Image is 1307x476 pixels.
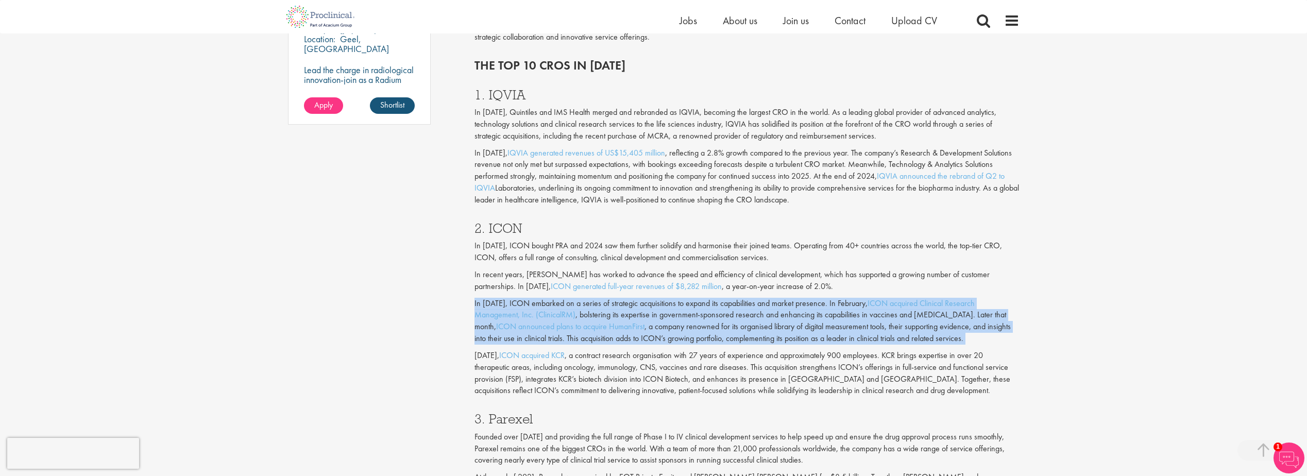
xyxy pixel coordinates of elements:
a: About us [723,14,757,27]
a: ICON acquired Clinical Research Management, Inc. (ClinicalRM) [474,298,975,320]
p: In [DATE], Quintiles and IMS Health merged and rebranded as IQVIA, becoming the largest CRO in th... [474,107,1020,142]
a: Contact [835,14,865,27]
span: Location: [304,33,335,45]
p: [DATE], , a contract research organisation with 27 years of experience and approximately 900 empl... [474,350,1020,397]
p: Founded over [DATE] and providing the full range of Phase I to IV clinical development services t... [474,431,1020,467]
span: Apply [314,99,333,110]
a: Shortlist [370,97,415,114]
a: IQVIA announced the rebrand of Q2 to IQVIA [474,171,1005,193]
a: Upload CV [891,14,937,27]
a: IQVIA generated revenues of US$15,405 million [507,147,665,158]
img: Chatbot [1274,443,1304,473]
a: ICON announced plans to acquire HumanFirst [496,321,644,332]
p: In [DATE], , reflecting a 2.8% growth compared to the previous year. The company’s Research & Dev... [474,147,1020,206]
h3: 1. IQVIA [474,88,1020,101]
h3: 3. Parexel [474,412,1020,426]
p: In [DATE], ICON bought PRA and 2024 saw them further solidify and harmonise their joined teams. O... [474,240,1020,264]
a: Jobs [680,14,697,27]
iframe: reCAPTCHA [7,438,139,469]
p: Geel, [GEOGRAPHIC_DATA] [304,33,389,55]
p: In [DATE], ICON embarked on a series of strategic acquisitions to expand its capabilities and mar... [474,298,1020,345]
a: Apply [304,97,343,114]
a: ICON generated full-year revenues of $8,282 million [551,281,722,292]
a: ICON acquired KCR [499,350,565,361]
p: Lead the charge in radiological innovation-join as a Radium Asset Manager and ensure safe, seamle... [304,65,415,114]
h2: The top 10 CROs in [DATE] [474,59,1020,72]
a: Join us [783,14,809,27]
h3: 2. ICON [474,222,1020,235]
span: 1 [1274,443,1282,451]
p: In recent years, [PERSON_NAME] has worked to advance the speed and efficiency of clinical develop... [474,269,1020,293]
